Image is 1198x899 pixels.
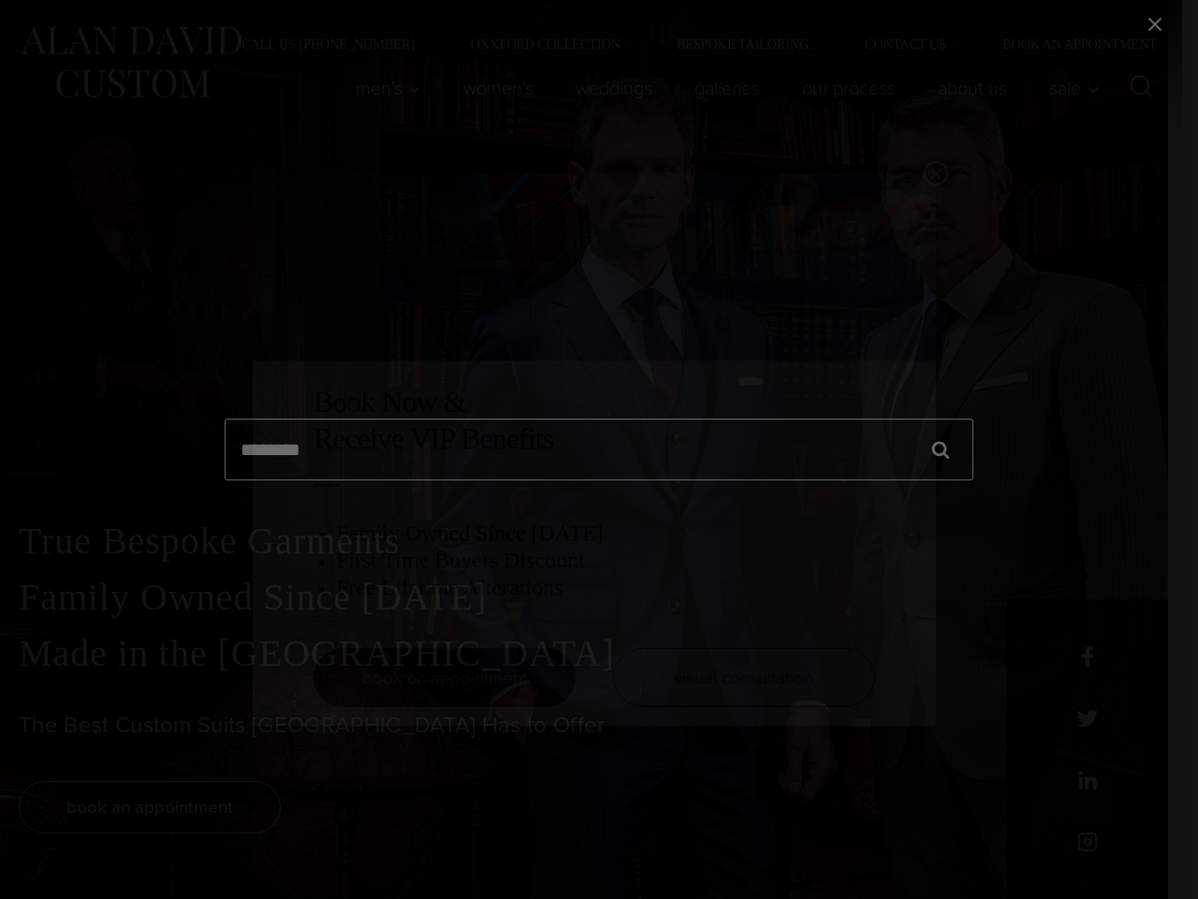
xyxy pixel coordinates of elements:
[336,574,875,601] h3: Free Lifetime Alterations
[613,648,875,707] a: visual consultation
[336,520,875,547] h3: Family Owned Since [DATE]
[336,547,875,574] h3: First Time Buyers Discount
[924,161,948,185] button: Close
[314,384,875,456] h2: Book Now & Receive VIP Benefits
[314,648,576,707] a: book an appointment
